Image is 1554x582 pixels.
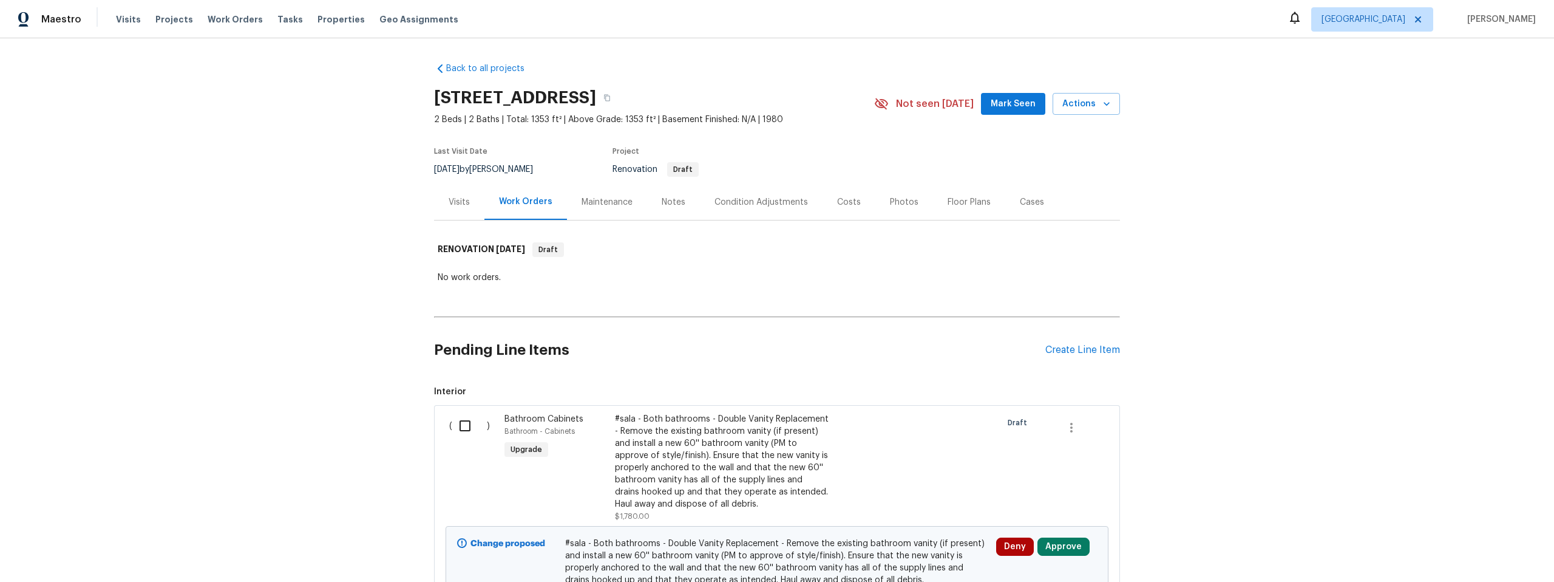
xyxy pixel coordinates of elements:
[470,539,545,548] b: Change proposed
[596,87,618,109] button: Copy Address
[1008,417,1032,429] span: Draft
[837,196,861,208] div: Costs
[277,15,303,24] span: Tasks
[504,415,583,423] span: Bathroom Cabinets
[434,114,874,126] span: 2 Beds | 2 Baths | Total: 1353 ft² | Above Grade: 1353 ft² | Basement Finished: N/A | 1980
[116,13,141,26] span: Visits
[612,165,699,174] span: Renovation
[208,13,263,26] span: Work Orders
[615,413,829,510] div: #sala - Both bathrooms - Double Vanity Replacement - Remove the existing bathroom vanity (if pres...
[612,148,639,155] span: Project
[155,13,193,26] span: Projects
[434,148,487,155] span: Last Visit Date
[504,428,575,435] span: Bathroom - Cabinets
[434,386,1120,398] span: Interior
[434,322,1045,378] h2: Pending Line Items
[714,196,808,208] div: Condition Adjustments
[1053,93,1120,115] button: Actions
[496,245,525,253] span: [DATE]
[948,196,991,208] div: Floor Plans
[1037,538,1090,556] button: Approve
[981,93,1045,115] button: Mark Seen
[446,409,501,526] div: ( )
[41,13,81,26] span: Maestro
[582,196,633,208] div: Maintenance
[434,230,1120,269] div: RENOVATION [DATE]Draft
[1062,97,1110,112] span: Actions
[668,166,697,173] span: Draft
[434,92,596,104] h2: [STREET_ADDRESS]
[1462,13,1536,26] span: [PERSON_NAME]
[996,538,1034,556] button: Deny
[449,196,470,208] div: Visits
[317,13,365,26] span: Properties
[890,196,918,208] div: Photos
[1020,196,1044,208] div: Cases
[1322,13,1405,26] span: [GEOGRAPHIC_DATA]
[438,272,1116,284] div: No work orders.
[991,97,1036,112] span: Mark Seen
[1045,344,1120,356] div: Create Line Item
[438,242,525,257] h6: RENOVATION
[499,196,552,208] div: Work Orders
[379,13,458,26] span: Geo Assignments
[434,162,548,177] div: by [PERSON_NAME]
[534,244,563,256] span: Draft
[896,98,974,110] span: Not seen [DATE]
[506,443,547,456] span: Upgrade
[615,513,650,520] span: $1,780.00
[434,165,460,174] span: [DATE]
[662,196,685,208] div: Notes
[434,63,551,75] a: Back to all projects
